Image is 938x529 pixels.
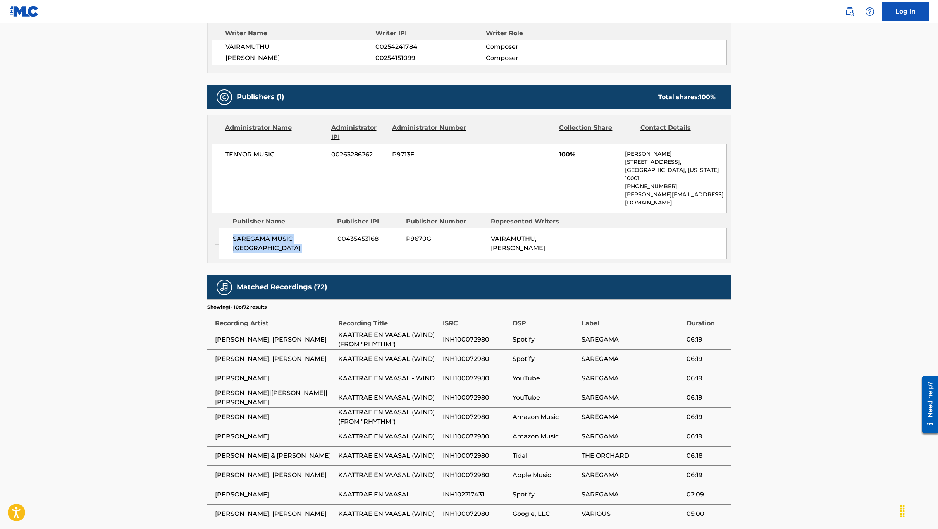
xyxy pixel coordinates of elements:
div: Duration [687,311,727,328]
div: Recording Artist [215,311,334,328]
span: [PERSON_NAME], [PERSON_NAME] [215,509,334,519]
p: [PERSON_NAME] [625,150,726,158]
span: Spotify [513,354,578,364]
span: INH100072980 [443,393,509,402]
span: KAATTRAE EN VAASAL (WIND) [338,432,439,441]
div: Writer IPI [375,29,486,38]
span: SAREGAMA [582,335,682,344]
div: Administrator Name [225,123,325,142]
p: Showing 1 - 10 of 72 results [207,304,267,311]
span: 06:19 [687,412,727,422]
span: [PERSON_NAME], [PERSON_NAME] [215,335,334,344]
span: INH100072980 [443,354,509,364]
span: P9670G [406,234,485,244]
div: Total shares: [658,93,716,102]
span: 06:19 [687,354,727,364]
div: Publisher Number [406,217,485,226]
img: search [845,7,854,16]
span: KAATTRAE EN VAASAL - WIND [338,374,439,383]
span: INH100072980 [443,374,509,383]
iframe: Chat Widget [899,492,938,529]
span: SAREGAMA [582,354,682,364]
span: 05:00 [687,509,727,519]
span: P9713F [392,150,467,159]
div: Administrator Number [392,123,467,142]
span: SAREGAMA [582,412,682,422]
span: 06:19 [687,471,727,480]
span: YouTube [513,393,578,402]
div: Represented Writers [491,217,570,226]
span: VARIOUS [582,509,682,519]
div: Recording Title [338,311,439,328]
span: [PERSON_NAME] [225,53,376,63]
span: 00435453168 [337,234,400,244]
span: Amazon Music [513,412,578,422]
span: SAREGAMA [582,393,682,402]
span: KAATTRAE EN VAASAL (WIND) [338,354,439,364]
span: 100% [559,150,619,159]
h5: Matched Recordings (72) [237,283,327,292]
a: Public Search [842,4,857,19]
span: [PERSON_NAME], [PERSON_NAME] [215,471,334,480]
span: SAREGAMA [582,490,682,499]
div: Administrator IPI [331,123,386,142]
div: Label [582,311,682,328]
p: [PHONE_NUMBER] [625,182,726,191]
span: 06:19 [687,432,727,441]
span: KAATTRAE EN VAASAL (WIND) (FROM "RHYTHM") [338,330,439,349]
div: Publisher Name [232,217,331,226]
span: 02:09 [687,490,727,499]
span: INH100072980 [443,412,509,422]
span: 06:19 [687,393,727,402]
div: Writer Name [225,29,376,38]
img: help [865,7,874,16]
p: [GEOGRAPHIC_DATA], [US_STATE] 10001 [625,166,726,182]
span: Google, LLC [513,509,578,519]
span: VAIRAMUTHU [225,42,376,52]
span: YouTube [513,374,578,383]
span: [PERSON_NAME] [215,490,334,499]
span: Tidal [513,451,578,460]
span: SAREGAMA [582,432,682,441]
span: SAREGAMA [582,374,682,383]
div: Writer Role [486,29,586,38]
iframe: Resource Center [916,373,938,435]
img: Matched Recordings [220,283,229,292]
span: SAREGAMA MUSIC [GEOGRAPHIC_DATA] [233,234,332,253]
span: INH100072980 [443,335,509,344]
span: INH100072980 [443,432,509,441]
img: MLC Logo [9,6,39,17]
span: THE ORCHARD [582,451,682,460]
span: 00254151099 [375,53,485,63]
p: [STREET_ADDRESS], [625,158,726,166]
span: KAATTRAE EN VAASAL (WIND) [338,393,439,402]
span: [PERSON_NAME] [215,374,334,383]
span: 06:18 [687,451,727,460]
span: TENYOR MUSIC [225,150,326,159]
span: 06:19 [687,335,727,344]
span: Composer [486,42,586,52]
span: SAREGAMA [582,471,682,480]
span: [PERSON_NAME] & [PERSON_NAME] [215,451,334,460]
span: KAATTRAE EN VAASAL [338,490,439,499]
span: VAIRAMUTHU, [PERSON_NAME] [491,235,545,252]
span: INH100072980 [443,451,509,460]
img: Publishers [220,93,229,102]
span: KAATTRAE EN VAASAL (WIND) (FROM "RHYTHM") [338,408,439,426]
div: Contact Details [640,123,716,142]
div: Help [862,4,878,19]
span: Composer [486,53,586,63]
span: [PERSON_NAME], [PERSON_NAME] [215,354,334,364]
span: Spotify [513,490,578,499]
span: 00254241784 [375,42,485,52]
span: KAATTRAE EN VAASAL (WIND) [338,509,439,519]
span: Apple Music [513,471,578,480]
span: 06:19 [687,374,727,383]
div: Publisher IPI [337,217,400,226]
div: Drag [896,500,909,523]
div: ISRC [443,311,509,328]
span: KAATTRAE EN VAASAL (WIND) [338,451,439,460]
